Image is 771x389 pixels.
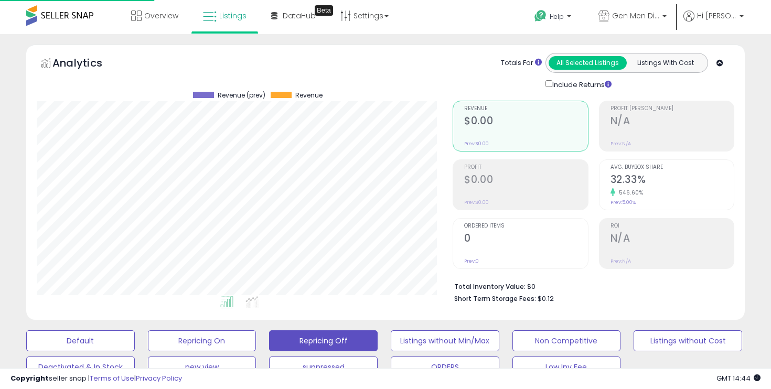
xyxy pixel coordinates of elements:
[611,115,734,129] h2: N/A
[716,373,761,383] span: 2025-09-12 14:44 GMT
[464,106,587,112] span: Revenue
[501,58,542,68] div: Totals For
[218,92,265,99] span: Revenue (prev)
[464,199,489,206] small: Prev: $0.00
[464,223,587,229] span: Ordered Items
[219,10,247,21] span: Listings
[454,282,526,291] b: Total Inventory Value:
[283,10,316,21] span: DataHub
[550,12,564,21] span: Help
[534,9,547,23] i: Get Help
[148,330,256,351] button: Repricing On
[269,356,378,377] button: suppressed
[52,56,123,73] h5: Analytics
[464,174,587,188] h2: $0.00
[611,106,734,112] span: Profit [PERSON_NAME]
[464,141,489,147] small: Prev: $0.00
[454,294,536,303] b: Short Term Storage Fees:
[512,356,621,377] button: Low Inv Fee
[683,10,744,34] a: Hi [PERSON_NAME]
[391,330,499,351] button: Listings without Min/Max
[269,330,378,351] button: Repricing Off
[611,223,734,229] span: ROI
[611,232,734,246] h2: N/A
[464,232,587,246] h2: 0
[391,356,499,377] button: ORDERS
[538,78,624,90] div: Include Returns
[26,356,135,377] button: Deactivated & In Stock
[611,199,636,206] small: Prev: 5.00%
[26,330,135,351] button: Default
[512,330,621,351] button: Non Competitive
[526,2,582,34] a: Help
[611,174,734,188] h2: 32.33%
[464,165,587,170] span: Profit
[612,10,659,21] span: Gen Men Distributor
[615,189,644,197] small: 546.60%
[611,165,734,170] span: Avg. Buybox Share
[626,56,704,70] button: Listings With Cost
[295,92,323,99] span: Revenue
[464,115,587,129] h2: $0.00
[148,356,256,377] button: new view
[90,373,134,383] a: Terms of Use
[538,294,554,304] span: $0.12
[634,330,742,351] button: Listings without Cost
[697,10,736,21] span: Hi [PERSON_NAME]
[136,373,182,383] a: Privacy Policy
[549,56,627,70] button: All Selected Listings
[454,279,726,292] li: $0
[464,258,479,264] small: Prev: 0
[10,374,182,384] div: seller snap | |
[144,10,178,21] span: Overview
[611,141,631,147] small: Prev: N/A
[10,373,49,383] strong: Copyright
[315,5,333,16] div: Tooltip anchor
[611,258,631,264] small: Prev: N/A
